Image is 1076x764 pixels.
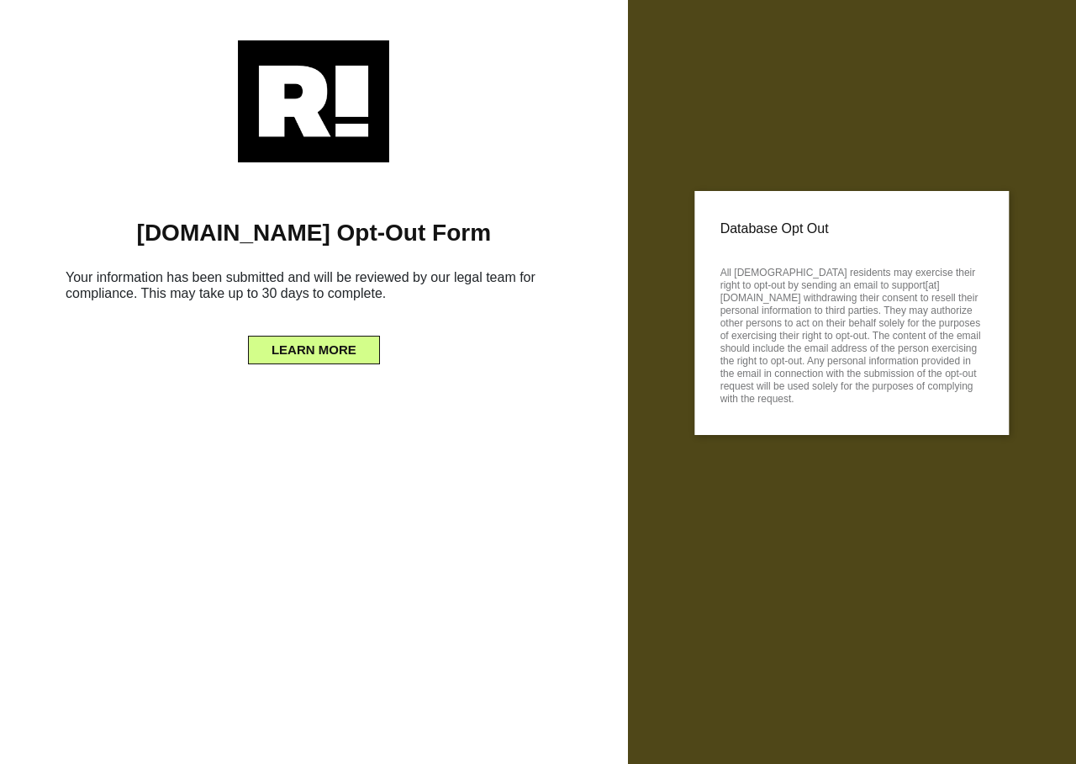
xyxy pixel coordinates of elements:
[720,216,984,241] p: Database Opt Out
[25,219,603,247] h1: [DOMAIN_NAME] Opt-Out Form
[248,336,380,364] button: LEARN MORE
[25,263,603,315] h6: Your information has been submitted and will be reviewed by our legal team for compliance. This m...
[248,338,380,352] a: LEARN MORE
[720,262,984,406] p: All [DEMOGRAPHIC_DATA] residents may exercise their right to opt-out by sending an email to suppo...
[238,40,389,162] img: Retention.com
